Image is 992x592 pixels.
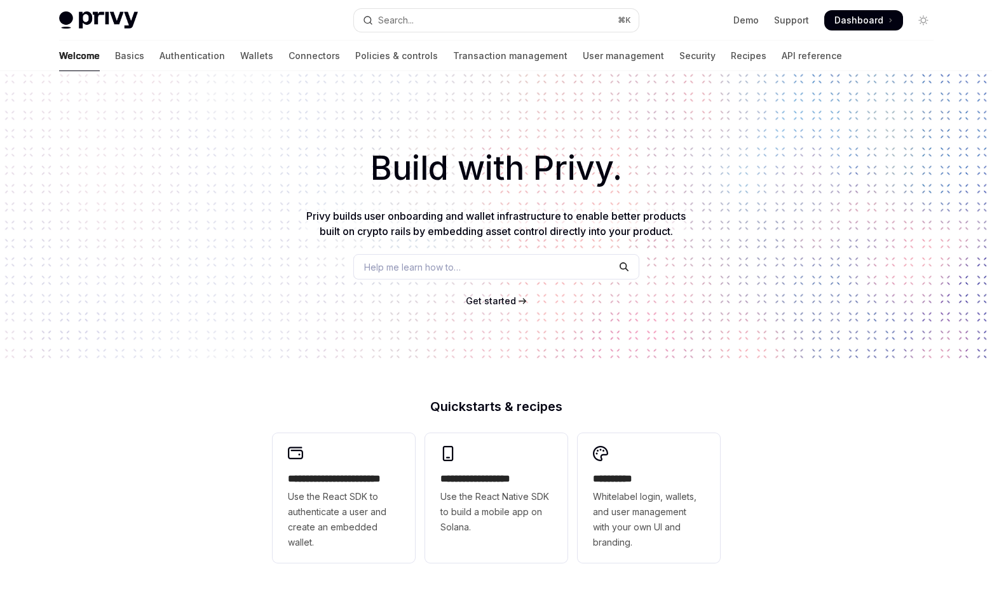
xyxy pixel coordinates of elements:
[115,41,144,71] a: Basics
[824,10,903,30] a: Dashboard
[774,14,809,27] a: Support
[425,433,567,563] a: **** **** **** ***Use the React Native SDK to build a mobile app on Solana.
[731,41,766,71] a: Recipes
[733,14,759,27] a: Demo
[679,41,716,71] a: Security
[59,11,138,29] img: light logo
[453,41,567,71] a: Transaction management
[834,14,883,27] span: Dashboard
[466,295,516,306] span: Get started
[289,41,340,71] a: Connectors
[913,10,934,30] button: Toggle dark mode
[59,41,100,71] a: Welcome
[440,489,552,535] span: Use the React Native SDK to build a mobile app on Solana.
[378,13,414,28] div: Search...
[306,210,686,238] span: Privy builds user onboarding and wallet infrastructure to enable better products built on crypto ...
[618,15,631,25] span: ⌘ K
[782,41,842,71] a: API reference
[466,295,516,307] a: Get started
[354,9,639,32] button: Open search
[240,41,273,71] a: Wallets
[20,144,972,193] h1: Build with Privy.
[364,260,461,274] span: Help me learn how to…
[583,41,664,71] a: User management
[160,41,225,71] a: Authentication
[288,489,400,550] span: Use the React SDK to authenticate a user and create an embedded wallet.
[593,489,705,550] span: Whitelabel login, wallets, and user management with your own UI and branding.
[355,41,438,71] a: Policies & controls
[273,400,720,413] h2: Quickstarts & recipes
[578,433,720,563] a: **** *****Whitelabel login, wallets, and user management with your own UI and branding.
